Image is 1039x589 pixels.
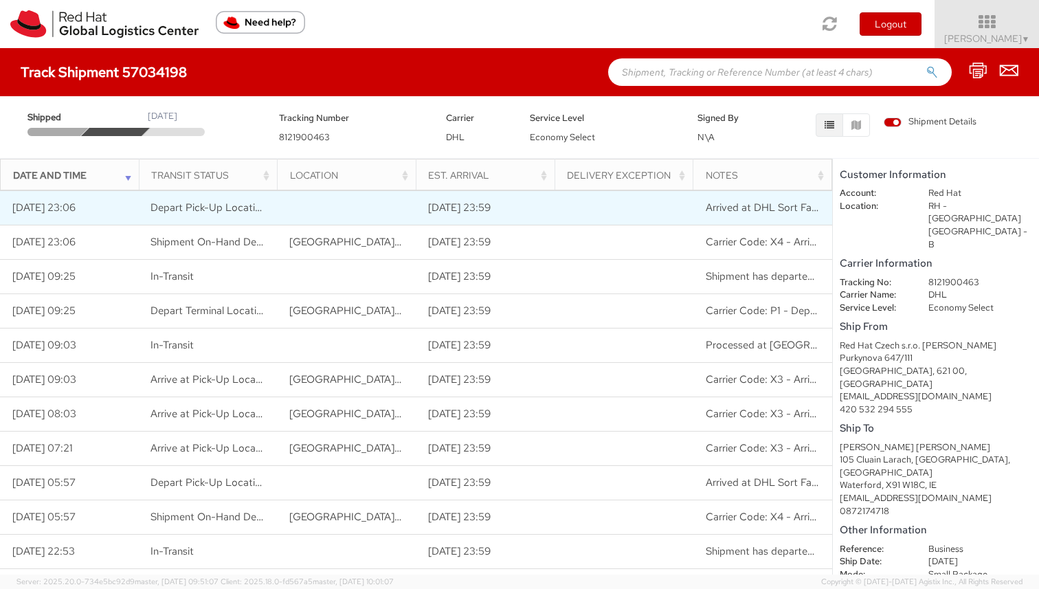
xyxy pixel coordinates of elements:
[150,510,296,524] span: Shipment On-Hand Destination
[221,577,394,586] span: Client: 2025.18.0-fd567a5
[290,168,412,182] div: Location
[13,168,135,182] div: Date and Time
[416,191,555,225] td: [DATE] 23:59
[821,577,1023,588] span: Copyright © [DATE]-[DATE] Agistix Inc., All Rights Reserved
[829,200,918,213] dt: Location:
[416,260,555,294] td: [DATE] 23:59
[840,390,1032,403] div: [EMAIL_ADDRESS][DOMAIN_NAME]
[530,131,595,143] span: Economy Select
[416,225,555,260] td: [DATE] 23:59
[416,294,555,329] td: [DATE] 23:59
[289,510,505,524] span: Prague, CZ
[530,113,677,123] h5: Service Level
[608,58,952,86] input: Shipment, Tracking or Reference Number (at least 4 chars)
[416,432,555,466] td: [DATE] 23:59
[829,187,918,200] dt: Account:
[446,113,509,123] h5: Carrier
[416,466,555,500] td: [DATE] 23:59
[706,407,921,421] span: Carrier Code: X3 - Arrived at Pick-up Location
[706,304,920,318] span: Carrier Code: P1 - Departed Terminal Location
[416,363,555,397] td: [DATE] 23:59
[150,373,273,386] span: Arrive at Pick-Up Location
[567,168,689,182] div: Delivery Exception
[148,110,177,123] div: [DATE]
[829,302,918,315] dt: Service Level:
[289,407,505,421] span: BRNO, CZ
[16,577,219,586] span: Server: 2025.20.0-734e5bc92d9
[840,321,1032,333] h5: Ship From
[150,269,194,283] span: In-Transit
[446,131,465,143] span: DHL
[840,423,1032,434] h5: Ship To
[150,476,267,489] span: Depart Pick-Up Location
[150,235,296,249] span: Shipment On-Hand Destination
[416,397,555,432] td: [DATE] 23:59
[416,535,555,569] td: [DATE] 23:59
[289,235,505,249] span: Eindhoven, NL
[289,373,505,386] span: BRNO, CZ
[840,169,1032,181] h5: Customer Information
[216,11,305,34] button: Need help?
[829,568,918,581] dt: Mode:
[289,441,505,455] span: BRNO, CZ
[10,10,199,38] img: rh-logistics-00dfa346123c4ec078e1.svg
[840,441,1032,454] div: [PERSON_NAME] [PERSON_NAME]
[313,577,394,586] span: master, [DATE] 10:01:07
[1022,34,1030,45] span: ▼
[829,289,918,302] dt: Carrier Name:
[840,524,1032,536] h5: Other Information
[840,258,1032,269] h5: Carrier Information
[860,12,921,36] button: Logout
[706,441,921,455] span: Carrier Code: X3 - Arrived at Pick-up Location
[150,338,194,352] span: In-Transit
[706,510,924,524] span: Carrier Code: X4 - Arrived at Terminal Location
[416,329,555,363] td: [DATE] 23:59
[697,113,761,123] h5: Signed By
[706,168,827,182] div: Notes
[428,168,550,182] div: Est. Arrival
[150,544,194,558] span: In-Transit
[884,115,976,131] label: Shipment Details
[840,403,1032,416] div: 420 532 294 555
[840,352,1032,365] div: Purkynova 647/111
[829,555,918,568] dt: Ship Date:
[279,113,426,123] h5: Tracking Number
[840,454,1032,479] div: 105 Cluain Larach, [GEOGRAPHIC_DATA], [GEOGRAPHIC_DATA]
[829,543,918,556] dt: Reference:
[279,131,330,143] span: 8121900463
[135,577,219,586] span: master, [DATE] 09:51:07
[416,500,555,535] td: [DATE] 23:59
[289,304,505,318] span: Prague, CZ
[150,201,267,214] span: Depart Pick-Up Location
[27,111,87,124] span: Shipped
[151,168,273,182] div: Transit Status
[697,131,715,143] span: N\A
[944,32,1030,45] span: [PERSON_NAME]
[150,441,273,455] span: Arrive at Pick-Up Location
[150,407,273,421] span: Arrive at Pick-Up Location
[840,365,1032,390] div: [GEOGRAPHIC_DATA], 621 00, [GEOGRAPHIC_DATA]
[840,505,1032,518] div: 0872174718
[884,115,976,129] span: Shipment Details
[829,276,918,289] dt: Tracking No:
[21,65,187,80] h4: Track Shipment 57034198
[150,304,268,318] span: Depart Terminal Location
[706,235,924,249] span: Carrier Code: X4 - Arrived at Terminal Location
[840,479,1032,492] div: Waterford, X91 W18C, IE
[840,492,1032,505] div: [EMAIL_ADDRESS][DOMAIN_NAME]
[706,373,921,386] span: Carrier Code: X3 - Arrived at Pick-up Location
[840,340,1032,353] div: Red Hat Czech s.r.o. [PERSON_NAME]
